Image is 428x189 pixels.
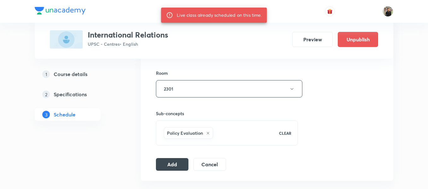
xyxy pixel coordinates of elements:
[383,6,393,17] img: Yudhishthir
[88,41,168,47] p: UPSC - Centres • English
[88,30,168,39] h3: International Relations
[54,111,75,118] h5: Schedule
[50,30,83,49] img: 1D0389E1-9F75-4A12-8B24-8BEFAE76B636_plus.png
[35,7,86,16] a: Company Logo
[54,70,87,78] h5: Course details
[325,6,335,16] button: avatar
[42,70,50,78] p: 1
[338,32,378,47] button: Unpublish
[54,91,87,98] h5: Specifications
[156,158,188,171] button: Add
[42,111,50,118] p: 3
[156,70,168,76] h6: Room
[35,88,121,101] a: 2Specifications
[292,32,333,47] button: Preview
[279,130,291,136] p: CLEAR
[193,158,226,171] button: Cancel
[177,9,262,21] div: Live class already scheduled on this time.
[156,110,298,117] h6: Sub-concepts
[35,7,86,15] img: Company Logo
[156,80,302,97] button: 2301
[327,9,333,14] img: avatar
[35,68,121,80] a: 1Course details
[42,91,50,98] p: 2
[167,130,203,136] h6: Policy Evaluation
